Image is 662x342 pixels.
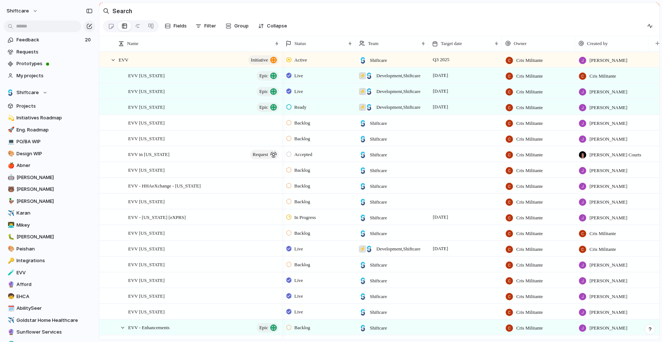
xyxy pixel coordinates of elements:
span: Cris Militante [516,120,543,127]
span: Active [294,56,307,64]
div: 🤖[PERSON_NAME] [4,172,95,183]
button: 🐻 [7,186,14,193]
div: 🦆[PERSON_NAME] [4,196,95,207]
span: Cris Militante [516,167,543,174]
span: Cris Militante [516,57,543,64]
span: PO/BA WIP [16,138,93,145]
span: Ready [294,104,306,111]
span: Cris Militante [516,183,543,190]
a: Requests [4,47,95,57]
button: 🧒 [7,293,14,300]
span: Owner [514,40,527,47]
span: [DATE] [431,244,450,253]
div: 🎨 [8,245,13,253]
button: 🐛 [7,233,14,241]
span: [DATE] [431,213,450,222]
span: Development , Shiftcare [376,88,420,95]
span: Shiftcare [370,214,387,222]
span: Initiatives Roadmap [16,114,93,122]
span: EHCA [16,293,93,300]
span: Shiftcare [370,277,387,285]
a: 🗓️AbilitySeer [4,303,95,314]
span: Cris Militante [516,198,543,206]
span: AbilitySeer [16,305,93,312]
span: Shiftcare [16,89,39,96]
span: Q3 2025 [431,55,451,64]
button: Epic [257,103,279,112]
span: Live [294,308,303,316]
a: Projects [4,101,95,112]
span: Epic [259,102,268,112]
span: Design WIP [16,150,93,157]
span: Cris Militante [590,246,616,253]
span: [PERSON_NAME] [590,104,627,111]
div: ✈️Goldstar Home Healthcare [4,315,95,326]
span: [DATE] [431,87,450,96]
div: 🚀 [8,126,13,134]
span: Cris Militante [516,88,543,96]
span: Team [368,40,379,47]
button: Fields [162,20,190,32]
span: Backlog [294,261,310,268]
span: Target date [441,40,462,47]
span: initiative [251,55,268,65]
div: 🔮Sunflower Services [4,327,95,338]
span: Shiftcare [370,198,387,206]
span: Live [294,293,303,300]
span: [DATE] [431,71,450,80]
span: Live [294,245,303,253]
span: Cris Militante [516,151,543,159]
span: EVV [US_STATE] [128,71,164,79]
span: Group [234,22,249,30]
span: Cris Militante [516,246,543,253]
div: 👨‍💻 [8,221,13,229]
a: 👨‍💻Mikey [4,220,95,231]
span: EVV [US_STATE] [128,103,164,111]
span: Development , Shiftcare [376,104,420,111]
span: Peishan [16,245,93,253]
span: Backlog [294,198,310,205]
span: [PERSON_NAME] [590,261,627,269]
span: [PERSON_NAME] [590,135,627,143]
span: [PERSON_NAME] Courts [590,151,641,159]
span: [PERSON_NAME] [590,167,627,174]
button: Filter [193,20,219,32]
span: Cris Militante [516,293,543,300]
span: [PERSON_NAME] [590,277,627,285]
a: 🚀Eng. Roadmap [4,124,95,135]
span: Epic [259,323,268,333]
a: 💻PO/BA WIP [4,136,95,147]
h2: Search [112,7,132,15]
span: Live [294,277,303,284]
div: ⚡ [359,72,366,79]
span: Live [294,88,303,95]
span: Created by [587,40,608,47]
span: Cris Militante [516,277,543,285]
span: Shiftcare [370,120,387,127]
span: 20 [85,36,92,44]
span: EVV [US_STATE] [128,307,164,316]
a: 🍎Abner [4,160,95,171]
span: EVV [US_STATE] [128,118,164,127]
span: Backlog [294,167,310,174]
span: [PERSON_NAME] [16,186,93,193]
span: EVV [US_STATE] [128,228,164,237]
span: EVV [US_STATE] [128,166,164,174]
span: Epic [259,71,268,81]
button: 👨‍💻 [7,222,14,229]
button: 💻 [7,138,14,145]
div: 💻 [8,138,13,146]
span: EVV [US_STATE] [128,244,164,253]
a: 🐛[PERSON_NAME] [4,231,95,242]
span: [PERSON_NAME] [590,293,627,300]
span: Feedback [16,36,83,44]
span: [PERSON_NAME] [16,174,93,181]
a: 🧒EHCA [4,291,95,302]
span: Development , Shiftcare [376,245,420,253]
span: Live [294,72,303,79]
a: 🧪EVV [4,267,95,278]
